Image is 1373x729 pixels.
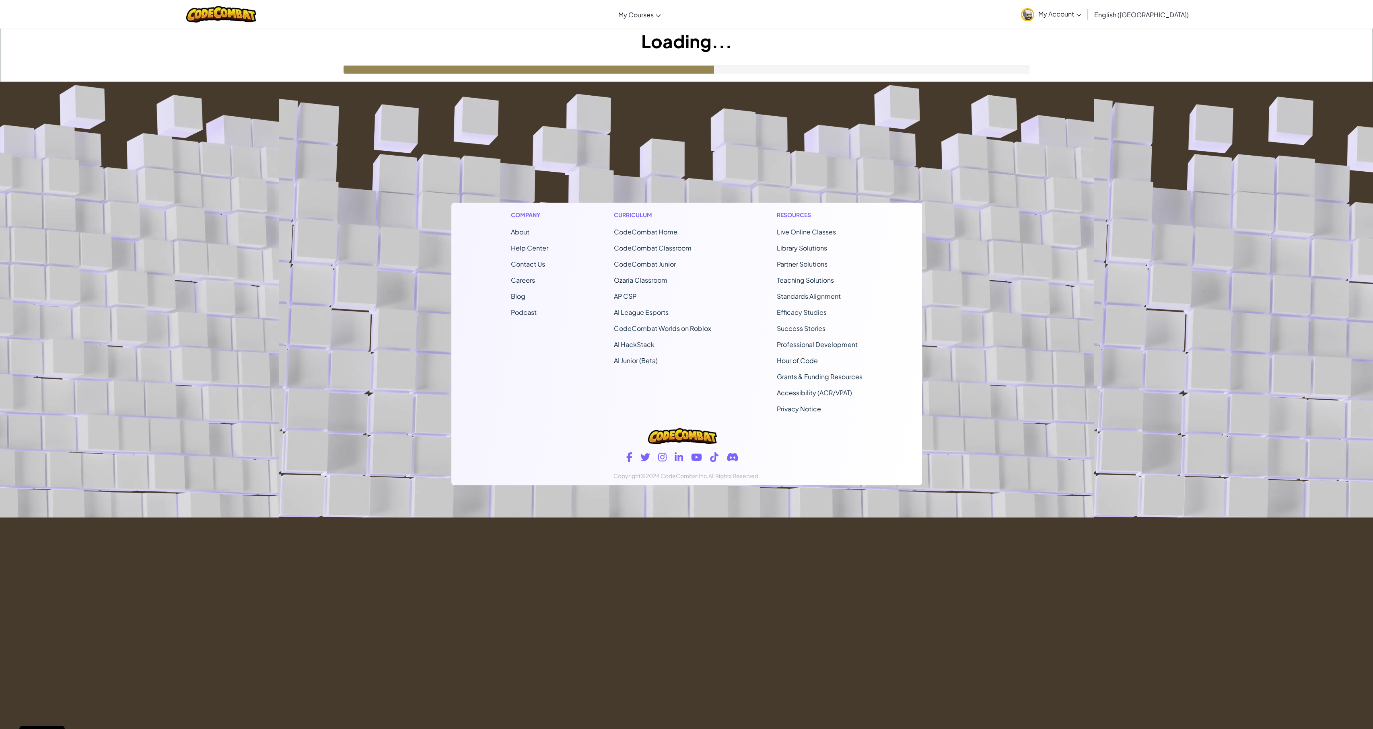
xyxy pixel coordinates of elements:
a: Blog [511,292,525,300]
a: Efficacy Studies [777,308,827,316]
a: Partner Solutions [777,260,828,268]
a: My Account [1017,2,1085,27]
a: Hour of Code [777,356,818,365]
span: ©2024 CodeCombat Inc. [640,472,708,479]
a: Ozaria Classroom [614,276,667,284]
a: CodeCombat Junior [614,260,676,268]
a: Grants & Funding Resources [777,372,862,381]
h1: Company [511,211,548,219]
a: English ([GEOGRAPHIC_DATA]) [1090,4,1193,25]
span: English ([GEOGRAPHIC_DATA]) [1094,10,1189,19]
img: CodeCombat logo [186,6,257,23]
a: Privacy Notice [777,405,821,413]
a: Teaching Solutions [777,276,834,284]
a: Careers [511,276,535,284]
a: AI Junior (Beta) [614,356,658,365]
span: All Rights Reserved. [708,472,760,479]
a: Live Online Classes [777,228,836,236]
a: Library Solutions [777,244,827,252]
span: Contact Us [511,260,545,268]
span: Copyright [613,472,640,479]
a: CodeCombat Classroom [614,244,692,252]
a: About [511,228,529,236]
span: CodeCombat Home [614,228,677,236]
a: Accessibility (ACR/VPAT) [777,388,852,397]
span: My Account [1038,10,1081,18]
a: My Courses [614,4,665,25]
a: Professional Development [777,340,858,349]
a: AI HackStack [614,340,655,349]
a: Success Stories [777,324,825,333]
a: Standards Alignment [777,292,841,300]
span: My Courses [618,10,654,19]
img: CodeCombat logo [648,428,716,444]
h1: Resources [777,211,862,219]
a: Help Center [511,244,548,252]
h1: Loading... [0,29,1373,53]
a: CodeCombat Worlds on Roblox [614,324,711,333]
h1: Curriculum [614,211,711,219]
a: Podcast [511,308,537,316]
a: AP CSP [614,292,636,300]
a: AI League Esports [614,308,669,316]
img: avatar [1021,8,1034,21]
